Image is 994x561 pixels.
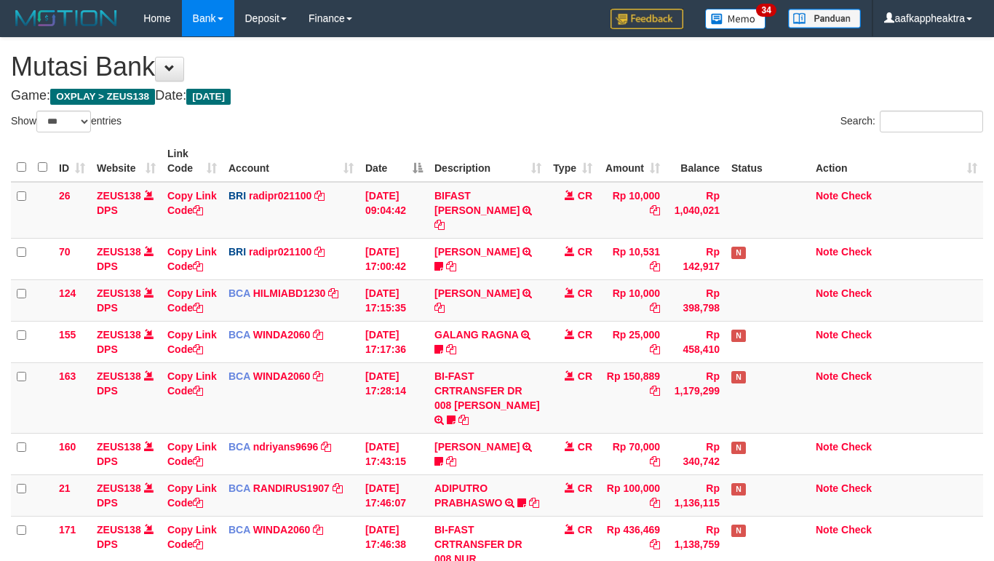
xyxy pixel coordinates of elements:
a: Copy WINDA ANDRIANI to clipboard [446,260,456,272]
a: Copy Link Code [167,329,217,355]
td: Rp 10,531 [598,238,666,279]
th: Description: activate to sort column ascending [429,140,547,182]
td: Rp 340,742 [666,433,725,474]
a: Copy Rp 150,889 to clipboard [650,385,660,397]
td: Rp 398,798 [666,279,725,321]
td: Rp 150,889 [598,362,666,433]
td: DPS [91,238,162,279]
span: 34 [756,4,776,17]
a: Copy Link Code [167,441,217,467]
label: Search: [840,111,983,132]
h4: Game: Date: [11,89,983,103]
a: BIFAST [PERSON_NAME] [434,190,520,216]
td: DPS [91,362,162,433]
a: Check [841,441,872,453]
td: DPS [91,474,162,516]
span: CR [578,370,592,382]
a: ZEUS138 [97,246,141,258]
a: Copy Rp 10,000 to clipboard [650,302,660,314]
a: Copy Link Code [167,190,217,216]
a: Copy Link Code [167,482,217,509]
span: BRI [228,246,246,258]
img: Feedback.jpg [611,9,683,29]
a: Copy Link Code [167,370,217,397]
th: Amount: activate to sort column ascending [598,140,666,182]
span: Has Note [731,247,746,259]
a: HILMIABD1230 [253,287,326,299]
a: [PERSON_NAME] [434,287,520,299]
td: Rp 70,000 [598,433,666,474]
a: Copy BIFAST ERIKA S PAUN to clipboard [434,219,445,231]
a: Check [841,246,872,258]
td: [DATE] 17:46:07 [359,474,429,516]
td: [DATE] 17:28:14 [359,362,429,433]
span: 70 [59,246,71,258]
a: [PERSON_NAME] [434,246,520,258]
a: Note [816,287,838,299]
a: Copy BI-FAST CRTRANSFER DR 008 ALAN TANOF to clipboard [458,414,469,426]
span: BCA [228,329,250,341]
a: Copy Rp 10,000 to clipboard [650,204,660,216]
a: Copy Rp 70,000 to clipboard [650,455,660,467]
a: Copy WINDA2060 to clipboard [313,524,323,536]
a: ZEUS138 [97,190,141,202]
th: Date: activate to sort column descending [359,140,429,182]
a: Copy Rp 25,000 to clipboard [650,343,660,355]
a: Copy Link Code [167,246,217,272]
a: ZEUS138 [97,287,141,299]
select: Showentries [36,111,91,132]
a: Note [816,441,838,453]
span: 21 [59,482,71,494]
th: Account: activate to sort column ascending [223,140,359,182]
a: radipr021100 [249,190,311,202]
span: Has Note [731,483,746,496]
a: Copy Link Code [167,287,217,314]
a: Copy GALANG RAGNA to clipboard [446,343,456,355]
a: WINDA2060 [253,524,311,536]
th: Action: activate to sort column ascending [810,140,983,182]
a: ndriyans9696 [253,441,319,453]
img: panduan.png [788,9,861,28]
span: BCA [228,441,250,453]
a: Copy Rp 100,000 to clipboard [650,497,660,509]
span: [DATE] [186,89,231,105]
a: Copy HILMIABD1230 to clipboard [328,287,338,299]
td: [DATE] 17:17:36 [359,321,429,362]
a: Note [816,246,838,258]
td: Rp 1,136,115 [666,474,725,516]
a: Copy RANDIRUS1907 to clipboard [333,482,343,494]
a: ADIPUTRO PRABHASWO [434,482,502,509]
a: Copy WINDA2060 to clipboard [313,329,323,341]
span: BCA [228,524,250,536]
span: CR [578,482,592,494]
td: [DATE] 17:15:35 [359,279,429,321]
span: Has Note [731,371,746,383]
span: 163 [59,370,76,382]
td: Rp 1,040,021 [666,182,725,239]
td: DPS [91,433,162,474]
span: CR [578,524,592,536]
td: DPS [91,321,162,362]
a: Check [841,287,872,299]
th: Type: activate to sort column ascending [547,140,598,182]
label: Show entries [11,111,122,132]
a: Check [841,482,872,494]
a: RANDIRUS1907 [253,482,330,494]
td: Rp 10,000 [598,279,666,321]
a: WINDA2060 [253,370,311,382]
span: BRI [228,190,246,202]
a: ZEUS138 [97,524,141,536]
a: Note [816,329,838,341]
a: Note [816,370,838,382]
span: Has Note [731,330,746,342]
a: ZEUS138 [97,329,141,341]
span: 160 [59,441,76,453]
a: WINDA2060 [253,329,311,341]
a: Copy Rp 10,531 to clipboard [650,260,660,272]
span: Has Note [731,442,746,454]
a: ZEUS138 [97,482,141,494]
a: Check [841,190,872,202]
span: 26 [59,190,71,202]
td: [DATE] 17:43:15 [359,433,429,474]
img: Button%20Memo.svg [705,9,766,29]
